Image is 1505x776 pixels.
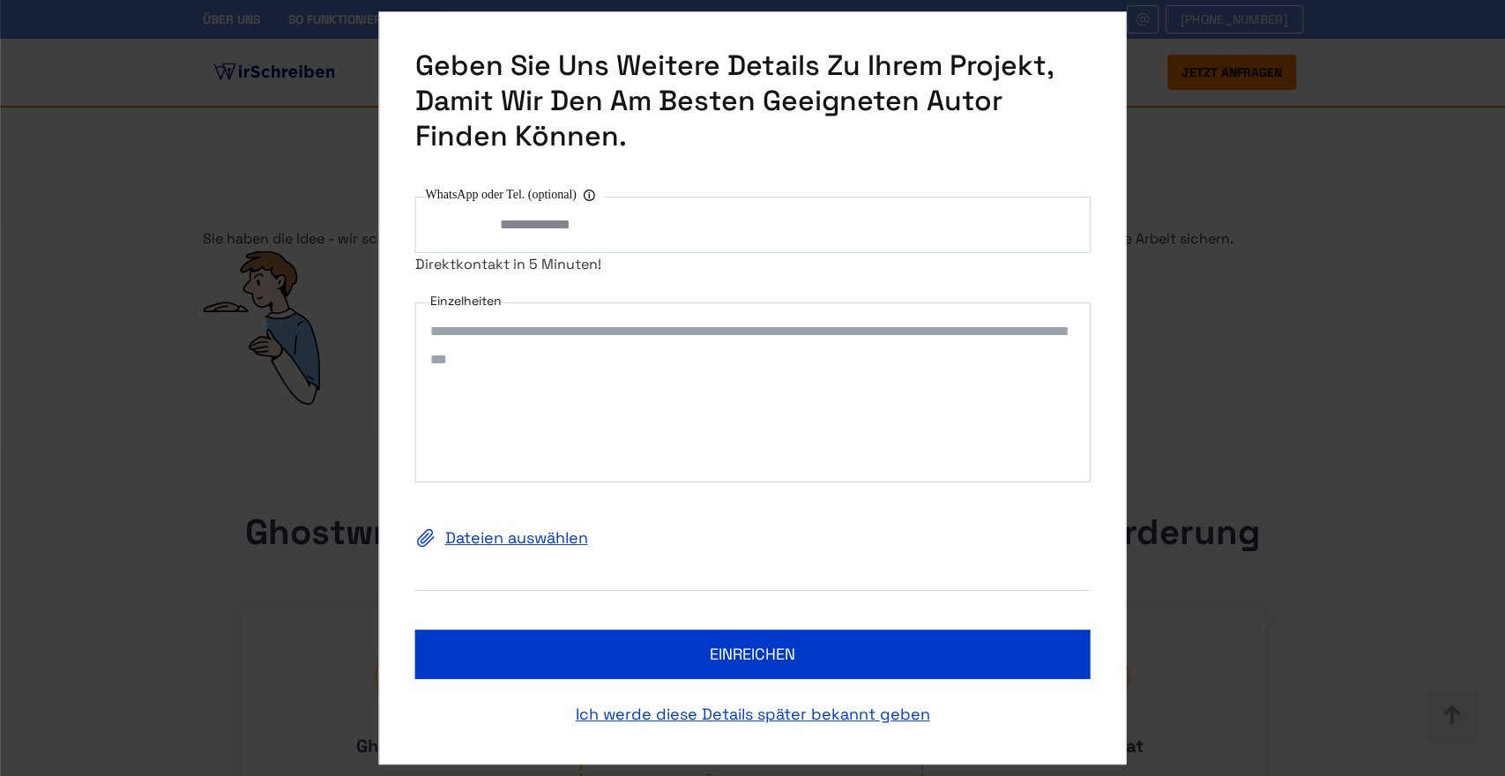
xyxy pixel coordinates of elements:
label: WhatsApp oder Tel. (optional) [426,184,605,205]
label: Einzelheiten [430,290,502,311]
div: Direktkontakt in 5 Minuten! [415,253,1091,276]
label: Dateien auswählen [415,524,1091,552]
button: einreichen [415,630,1091,679]
a: Ich werde diese Details später bekannt geben [415,700,1091,728]
h2: Geben Sie uns weitere Details zu Ihrem Projekt, damit wir den am besten geeigneten Autor finden k... [415,48,1091,153]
